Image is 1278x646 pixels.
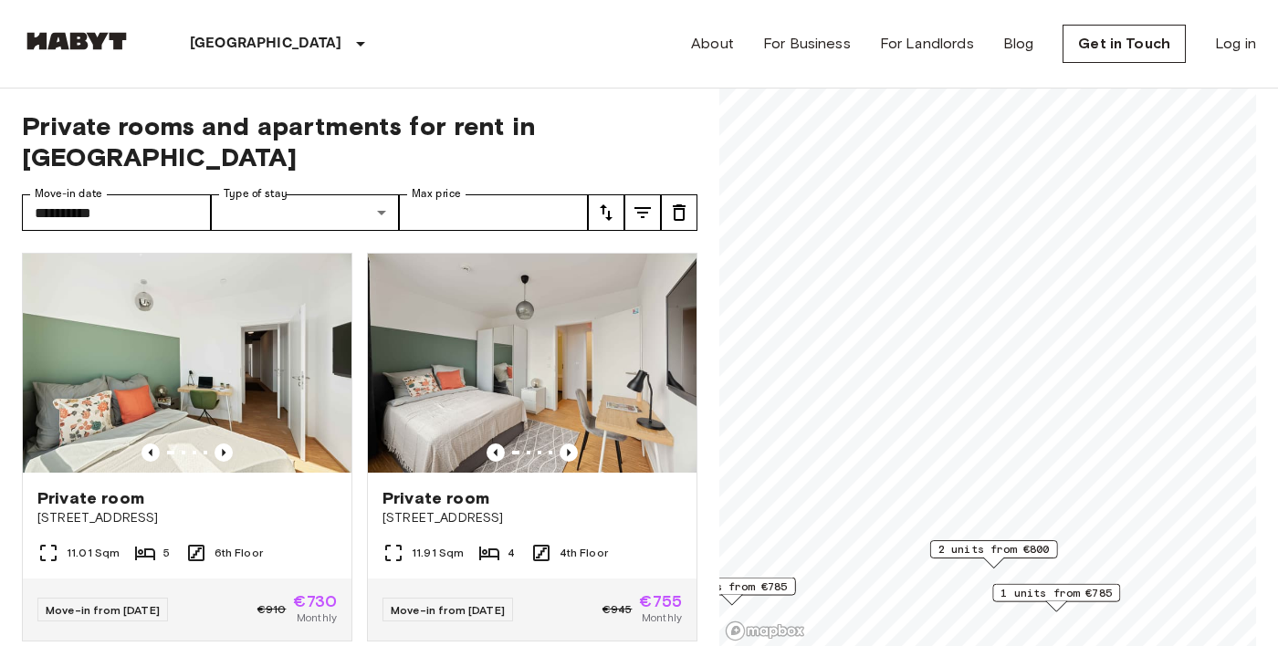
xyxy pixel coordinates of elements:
span: €755 [639,593,682,610]
span: Private room [382,487,489,509]
p: [GEOGRAPHIC_DATA] [190,33,342,55]
img: Marketing picture of unit DE-02-021-001-02HF [23,254,351,473]
span: 1 units from €785 [1000,585,1112,601]
span: 4th Floor [560,545,608,561]
button: Previous image [215,443,233,462]
span: [STREET_ADDRESS] [382,509,682,527]
label: Type of stay [224,186,288,202]
button: Previous image [141,443,160,462]
span: €730 [293,593,337,610]
span: [STREET_ADDRESS] [37,509,337,527]
button: Previous image [487,443,505,462]
span: 5 [163,545,170,561]
button: tune [624,194,661,231]
div: Map marker [992,584,1120,612]
a: Marketing picture of unit DE-02-021-001-02HFPrevious imagePrevious imagePrivate room[STREET_ADDRE... [22,253,352,641]
img: Habyt [22,32,131,50]
a: Get in Touch [1063,25,1186,63]
a: Mapbox logo [725,620,805,641]
span: 11.91 Sqm [412,545,464,561]
span: Move-in from [DATE] [46,603,160,617]
span: Move-in from [DATE] [391,603,505,617]
a: Blog [1003,33,1034,55]
div: Map marker [668,578,796,606]
a: Log in [1215,33,1256,55]
div: Map marker [930,540,1058,568]
span: €910 [257,601,287,618]
span: Monthly [297,610,337,626]
a: About [691,33,734,55]
span: Private rooms and apartments for rent in [GEOGRAPHIC_DATA] [22,110,697,172]
img: Marketing picture of unit DE-02-023-003-02HF [368,254,697,473]
span: 1 units from €785 [676,578,788,595]
label: Max price [412,186,461,202]
button: tune [661,194,697,231]
button: Previous image [560,443,578,462]
a: For Landlords [880,33,974,55]
span: Monthly [642,610,682,626]
span: 6th Floor [215,545,263,561]
span: 11.01 Sqm [67,545,120,561]
span: Private room [37,487,144,509]
span: €945 [602,601,633,618]
a: For Business [763,33,851,55]
input: Choose date, selected date is 15 Sep 2025 [22,194,211,231]
button: tune [588,194,624,231]
span: 2 units from €800 [938,541,1050,557]
label: Move-in date [35,186,102,202]
span: 4 [508,545,515,561]
a: Marketing picture of unit DE-02-023-003-02HFPrevious imagePrevious imagePrivate room[STREET_ADDRE... [367,253,697,641]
